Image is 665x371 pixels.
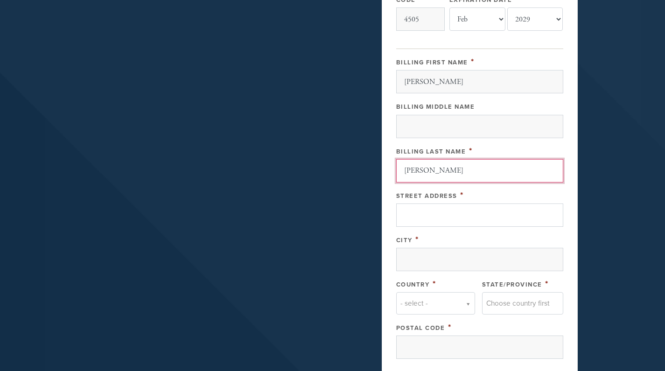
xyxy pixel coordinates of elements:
[396,148,466,155] label: Billing Last Name
[486,297,550,309] span: Choose country first
[396,192,457,200] label: Street Address
[545,279,549,289] span: This field is required.
[396,324,445,332] label: Postal Code
[482,292,563,315] a: Choose country first
[449,7,505,31] select: Expiration Date month
[469,146,473,156] span: This field is required.
[460,190,464,200] span: This field is required.
[433,279,436,289] span: This field is required.
[471,56,475,67] span: This field is required.
[396,59,468,66] label: Billing First Name
[482,281,542,288] label: State/Province
[396,237,413,244] label: City
[507,7,563,31] select: Expiration Date year
[448,322,452,332] span: This field is required.
[396,281,430,288] label: Country
[396,292,475,315] a: - select -
[396,103,475,111] label: Billing Middle Name
[415,234,419,245] span: This field is required.
[400,297,428,309] span: - select -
